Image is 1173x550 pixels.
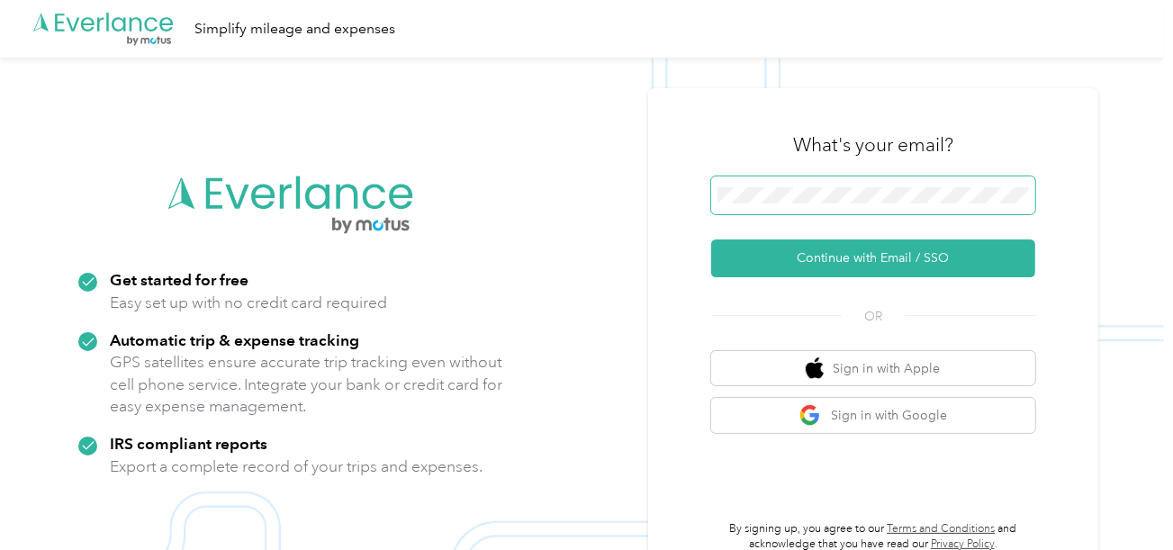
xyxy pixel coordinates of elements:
[799,404,822,427] img: google logo
[887,522,995,536] a: Terms and Conditions
[1072,449,1173,550] iframe: Everlance-gr Chat Button Frame
[110,292,387,314] p: Easy set up with no credit card required
[110,330,359,349] strong: Automatic trip & expense tracking
[110,434,267,453] strong: IRS compliant reports
[711,239,1035,277] button: Continue with Email / SSO
[194,18,395,41] div: Simplify mileage and expenses
[110,455,483,478] p: Export a complete record of your trips and expenses.
[711,398,1035,433] button: google logoSign in with Google
[806,357,824,380] img: apple logo
[793,132,953,158] h3: What's your email?
[110,270,248,289] strong: Get started for free
[110,351,503,418] p: GPS satellites ensure accurate trip tracking even without cell phone service. Integrate your bank...
[711,351,1035,386] button: apple logoSign in with Apple
[842,307,905,326] span: OR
